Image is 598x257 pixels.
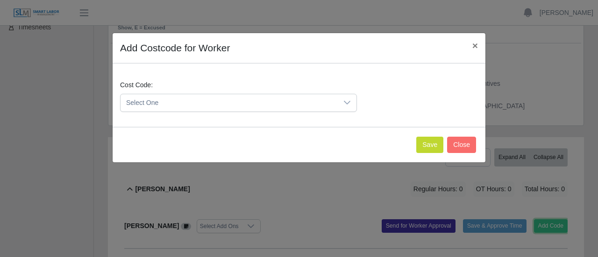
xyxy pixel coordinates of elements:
[447,137,476,153] button: Close
[472,40,478,51] span: ×
[465,33,485,58] button: Close
[121,94,338,111] span: Select One
[120,80,153,90] label: Cost Code:
[120,41,230,56] h4: Add Costcode for Worker
[416,137,443,153] button: Save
